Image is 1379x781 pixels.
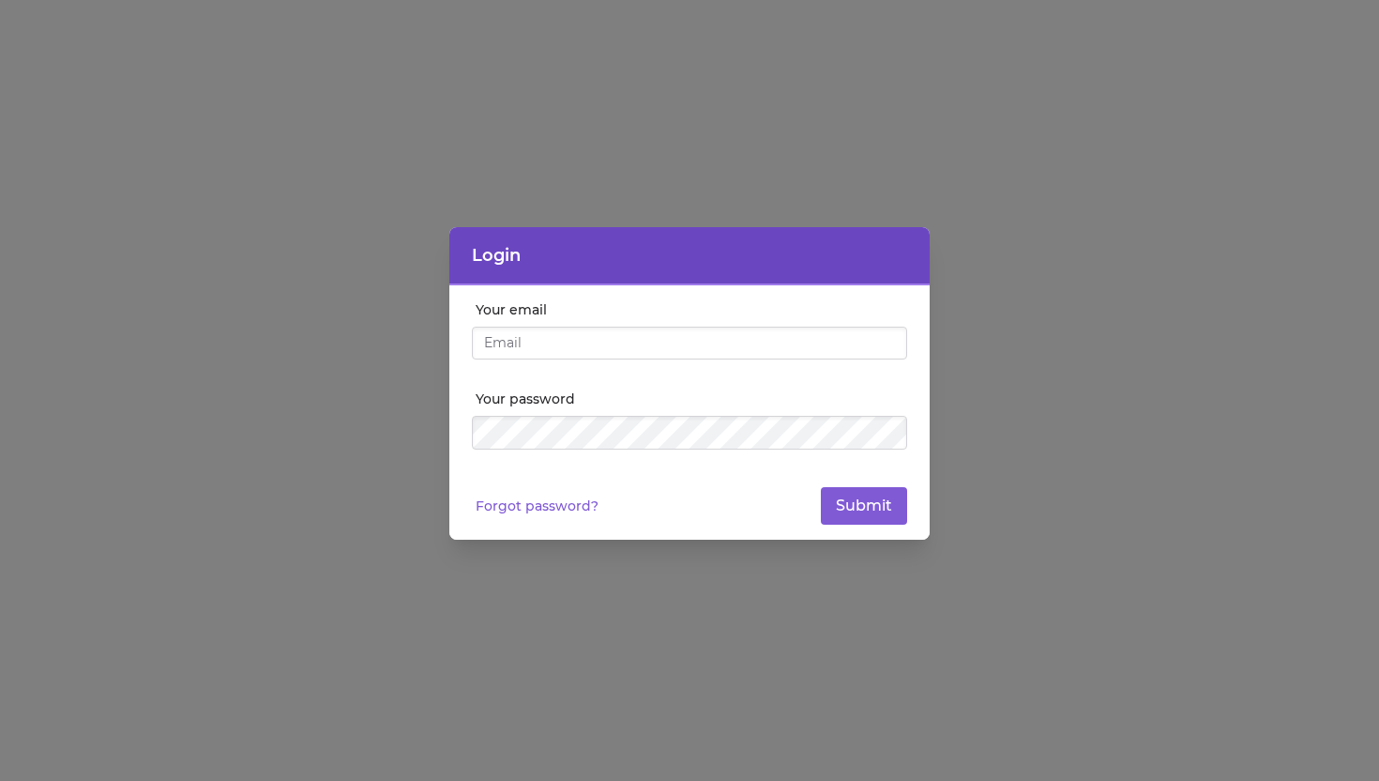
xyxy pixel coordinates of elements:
[472,327,907,360] input: Email
[449,227,930,285] header: Login
[476,300,907,319] label: Your email
[476,390,907,408] label: Your password
[821,487,907,525] button: Submit
[476,497,599,515] a: Forgot password?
